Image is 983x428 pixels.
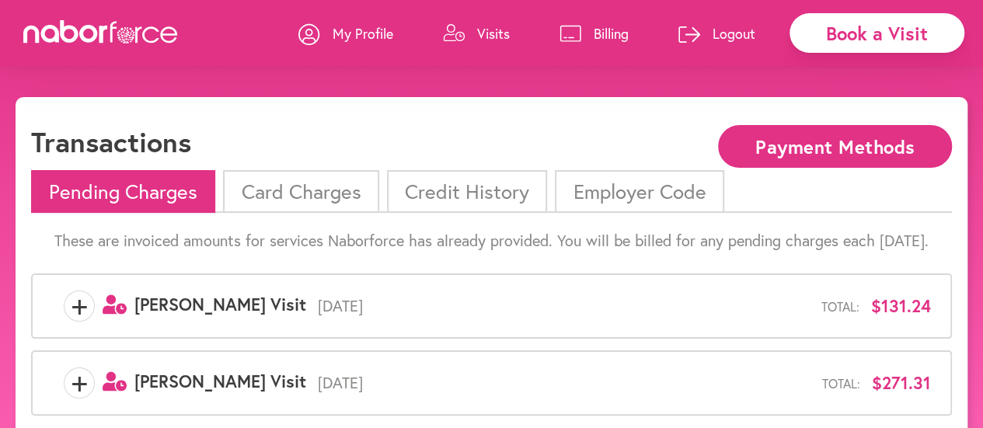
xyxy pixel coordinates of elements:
[822,376,860,391] span: Total:
[477,24,510,43] p: Visits
[443,10,510,57] a: Visits
[298,10,393,57] a: My Profile
[31,231,952,250] p: These are invoiced amounts for services Naborforce has already provided. You will be billed for a...
[594,24,629,43] p: Billing
[306,374,822,392] span: [DATE]
[223,170,378,213] li: Card Charges
[678,10,755,57] a: Logout
[306,297,821,315] span: [DATE]
[387,170,547,213] li: Credit History
[134,293,306,315] span: [PERSON_NAME] Visit
[555,170,723,213] li: Employer Code
[790,13,964,53] div: Book a Visit
[333,24,393,43] p: My Profile
[64,291,94,322] span: +
[713,24,755,43] p: Logout
[559,10,629,57] a: Billing
[134,370,306,392] span: [PERSON_NAME] Visit
[64,367,94,398] span: +
[31,125,191,158] h1: Transactions
[821,299,859,314] span: Total:
[872,373,931,393] span: $271.31
[718,125,952,168] button: Payment Methods
[31,170,215,213] li: Pending Charges
[718,137,952,152] a: Payment Methods
[871,296,931,316] span: $131.24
